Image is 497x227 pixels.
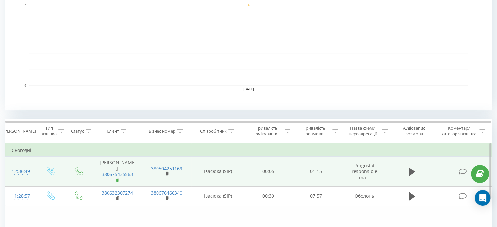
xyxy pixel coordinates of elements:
[191,186,245,205] td: Івасюка (SIP)
[151,165,182,171] a: 380504251169
[151,190,182,196] a: 380676466340
[92,157,142,187] td: [PERSON_NAME]
[245,157,292,187] td: 00:05
[395,125,433,137] div: Аудіозапис розмови
[439,125,478,137] div: Коментар/категорія дзвінка
[41,125,57,137] div: Тип дзвінка
[298,125,331,137] div: Тривалість розмови
[12,190,29,203] div: 11:28:57
[71,128,84,134] div: Статус
[102,190,133,196] a: 380632307274
[191,157,245,187] td: Івасюка (SIP)
[292,186,340,205] td: 07:57
[475,190,490,206] div: Open Intercom Messenger
[340,186,389,205] td: Оболонь
[352,162,377,180] span: Ringostat responsible ma...
[102,171,133,177] a: 380675435563
[24,43,26,47] text: 1
[243,88,254,91] text: [DATE]
[24,3,26,7] text: 2
[245,186,292,205] td: 00:39
[292,157,340,187] td: 01:15
[346,125,380,137] div: Назва схеми переадресації
[24,84,26,87] text: 0
[251,125,283,137] div: Тривалість очікування
[5,144,492,157] td: Сьогодні
[12,165,29,178] div: 12:36:49
[3,128,36,134] div: [PERSON_NAME]
[107,128,119,134] div: Клієнт
[149,128,175,134] div: Бізнес номер
[200,128,227,134] div: Співробітник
